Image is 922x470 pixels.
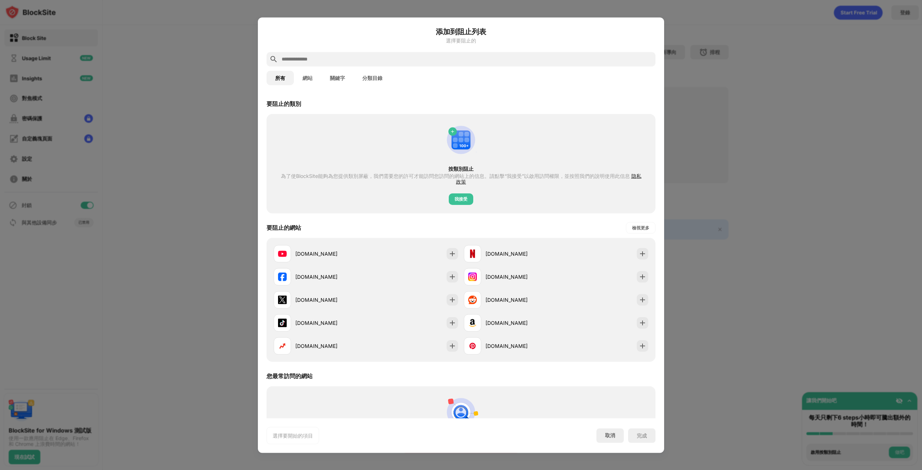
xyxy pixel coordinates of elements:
[485,296,556,304] div: [DOMAIN_NAME]
[267,224,301,232] div: 要阻止的網站
[605,432,615,439] div: 取消
[455,195,467,202] div: 我接受
[267,372,313,380] div: 您最常訪問的網站
[295,273,366,281] div: [DOMAIN_NAME]
[295,342,366,350] div: [DOMAIN_NAME]
[269,55,278,63] img: search.svg
[295,319,366,327] div: [DOMAIN_NAME]
[468,295,477,304] img: favicons
[632,224,649,231] div: 檢視更多
[485,342,556,350] div: [DOMAIN_NAME]
[468,341,477,350] img: favicons
[468,249,477,258] img: favicons
[444,395,478,429] img: personal-suggestions.svg
[267,71,294,85] button: 所有
[485,319,556,327] div: [DOMAIN_NAME]
[267,100,301,108] div: 要阻止的類別
[295,296,366,304] div: [DOMAIN_NAME]
[456,173,641,184] span: 隐私政策
[354,71,391,85] button: 分類目錄
[279,166,643,171] div: 按類別阻止
[278,249,287,258] img: favicons
[637,433,647,438] div: 完成
[444,122,478,157] img: category-add.svg
[294,71,321,85] button: 網站
[468,318,477,327] img: favicons
[468,272,477,281] img: favicons
[485,273,556,281] div: [DOMAIN_NAME]
[485,250,556,258] div: [DOMAIN_NAME]
[321,71,354,85] button: 關鍵字
[267,37,655,43] div: 選擇要阻止的
[279,173,643,184] div: 為了使BlockSite能夠為您提供類別屏蔽，我們需要您的許可才能訪問您訪問的網站上的信息。請點擊“我接受”以啟用訪問權限，並按照我們的說明使用此信息
[295,250,366,258] div: [DOMAIN_NAME]
[278,318,287,327] img: favicons
[267,26,655,37] h6: 添加到阻止列表
[278,341,287,350] img: favicons
[273,432,313,439] div: 選擇要開始的項目
[278,295,287,304] img: favicons
[278,272,287,281] img: favicons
